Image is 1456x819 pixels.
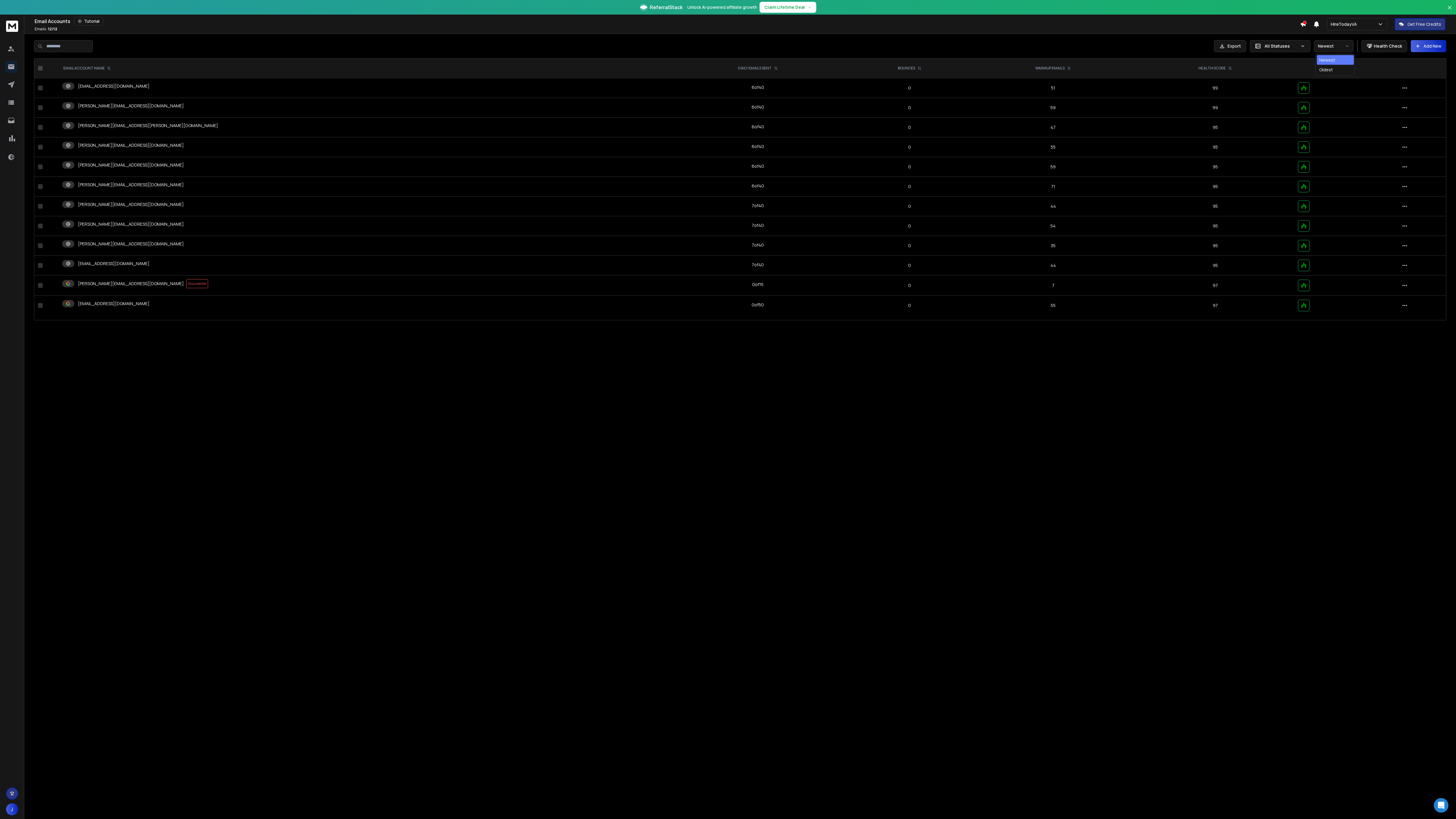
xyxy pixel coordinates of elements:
[1136,197,1295,216] td: 95
[1319,67,1333,73] div: Oldest
[1136,256,1295,275] td: 95
[1136,275,1295,296] td: 97
[752,262,764,268] div: 7 of 40
[970,118,1136,137] td: 47
[78,201,184,207] p: [PERSON_NAME][EMAIL_ADDRESS][DOMAIN_NAME]
[752,143,764,150] div: 6 of 40
[78,301,150,307] p: [EMAIL_ADDRESS][DOMAIN_NAME]
[78,241,184,247] p: [PERSON_NAME][EMAIL_ADDRESS][DOMAIN_NAME]
[752,104,764,110] div: 6 of 40
[1136,137,1295,157] td: 95
[74,17,103,25] button: Tutorial
[1035,66,1065,71] p: WARMUP EMAILS
[1136,118,1295,137] td: 95
[970,275,1136,296] td: 7
[852,184,966,190] p: 0
[970,236,1136,256] td: 35
[1411,40,1446,52] button: Add New
[650,4,682,11] span: ReferralStack
[970,137,1136,157] td: 55
[78,83,150,89] p: [EMAIL_ADDRESS][DOMAIN_NAME]
[687,4,757,10] p: Unlock AI-powered affiliate growth
[63,66,111,71] div: EMAIL ACCOUNT NAME
[35,27,57,32] p: Emails :
[1136,236,1295,256] td: 95
[1214,40,1246,52] button: Export
[970,256,1136,275] td: 44
[752,281,763,288] div: 0 of 15
[1446,4,1454,18] button: Close banner
[898,66,915,71] p: BOUNCES
[1136,157,1295,177] td: 95
[752,302,764,308] div: 0 of 50
[852,262,966,268] p: 0
[970,177,1136,197] td: 71
[752,203,764,209] div: 7 of 40
[852,302,966,308] p: 0
[970,197,1136,216] td: 44
[852,282,966,288] p: 0
[78,142,184,148] p: [PERSON_NAME][EMAIL_ADDRESS][DOMAIN_NAME]
[78,103,184,109] p: [PERSON_NAME][EMAIL_ADDRESS][DOMAIN_NAME]
[852,243,966,249] p: 0
[970,216,1136,236] td: 54
[852,144,966,150] p: 0
[970,157,1136,177] td: 59
[48,26,57,32] span: 12 / 12
[852,124,966,130] p: 0
[852,203,966,209] p: 0
[752,222,764,228] div: 7 of 40
[752,124,764,130] div: 6 of 40
[1331,21,1359,27] p: HireTodayVA
[852,223,966,229] p: 0
[1374,43,1402,49] p: Health Check
[970,78,1136,98] td: 51
[78,162,184,168] p: [PERSON_NAME][EMAIL_ADDRESS][DOMAIN_NAME]
[852,105,966,111] p: 0
[35,17,1300,25] div: Email Accounts
[1265,43,1298,49] p: All Statuses
[1198,66,1226,71] p: HEALTH SCORE
[752,183,764,189] div: 6 of 40
[752,242,764,248] div: 7 of 40
[1136,216,1295,236] td: 95
[78,182,184,188] p: [PERSON_NAME][EMAIL_ADDRESS][DOMAIN_NAME]
[1136,177,1295,197] td: 95
[738,66,772,71] p: DAILY EMAILS SENT
[1434,798,1448,813] div: Open Intercom Messenger
[1407,21,1441,27] p: Get Free Credits
[1136,296,1295,315] td: 97
[752,163,764,169] div: 6 of 40
[1136,78,1295,98] td: 99
[752,84,764,90] div: 6 of 40
[186,279,208,288] span: Disconnected
[852,85,966,91] p: 0
[970,98,1136,118] td: 59
[1136,98,1295,118] td: 99
[78,261,150,267] p: [EMAIL_ADDRESS][DOMAIN_NAME]
[6,803,18,815] span: J
[852,164,966,170] p: 0
[1319,57,1335,63] div: Newest
[78,281,184,287] p: [PERSON_NAME][EMAIL_ADDRESS][DOMAIN_NAME]
[760,2,816,13] button: Claim Lifetime Deal
[78,221,184,227] p: [PERSON_NAME][EMAIL_ADDRESS][DOMAIN_NAME]
[1314,40,1353,52] button: Newest
[78,123,218,129] p: [PERSON_NAME][EMAIL_ADDRESS][PERSON_NAME][DOMAIN_NAME]
[970,296,1136,315] td: 55
[807,4,811,10] span: →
